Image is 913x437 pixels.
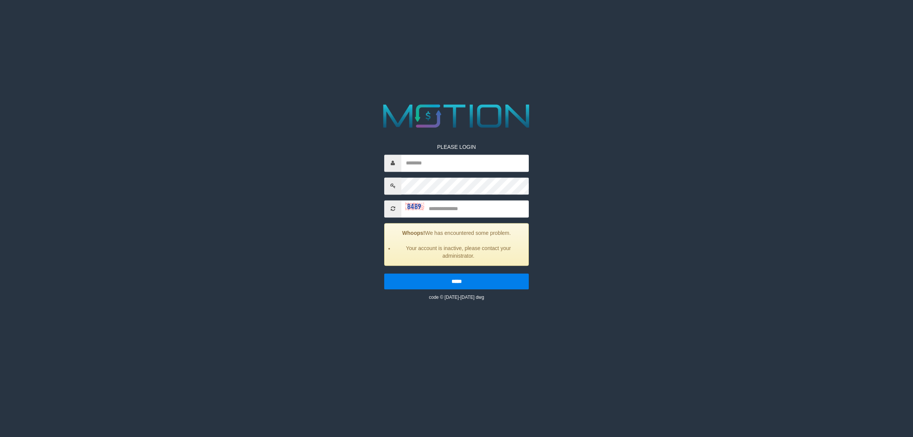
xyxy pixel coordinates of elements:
strong: Whoops! [402,230,425,236]
img: MOTION_logo.png [377,100,536,132]
div: We has encountered some problem. [384,223,529,266]
img: captcha [405,203,424,210]
li: Your account is inactive, please contact your administrator. [394,244,523,260]
small: code © [DATE]-[DATE] dwg [429,295,484,300]
p: PLEASE LOGIN [384,143,529,151]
